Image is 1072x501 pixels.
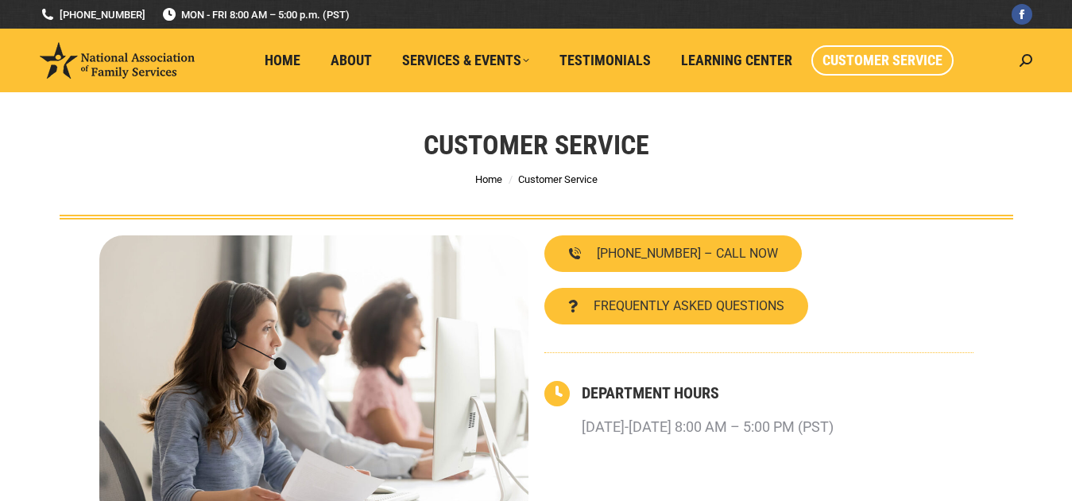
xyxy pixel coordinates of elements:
[265,52,300,69] span: Home
[40,42,195,79] img: National Association of Family Services
[582,413,834,441] p: [DATE]-[DATE] 8:00 AM – 5:00 PM (PST)
[582,383,719,402] a: DEPARTMENT HOURS
[1012,4,1032,25] a: Facebook page opens in new window
[253,45,312,76] a: Home
[548,45,662,76] a: Testimonials
[559,52,651,69] span: Testimonials
[331,52,372,69] span: About
[319,45,383,76] a: About
[518,173,598,185] span: Customer Service
[161,7,350,22] span: MON - FRI 8:00 AM – 5:00 p.m. (PST)
[670,45,803,76] a: Learning Center
[544,288,808,324] a: FREQUENTLY ASKED QUESTIONS
[402,52,529,69] span: Services & Events
[424,127,649,162] h1: Customer Service
[811,45,954,76] a: Customer Service
[594,300,784,313] span: FREQUENTLY ASKED QUESTIONS
[475,173,502,185] a: Home
[544,235,802,272] a: [PHONE_NUMBER] – CALL NOW
[822,52,942,69] span: Customer Service
[681,52,792,69] span: Learning Center
[597,247,778,260] span: [PHONE_NUMBER] – CALL NOW
[40,7,145,22] a: [PHONE_NUMBER]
